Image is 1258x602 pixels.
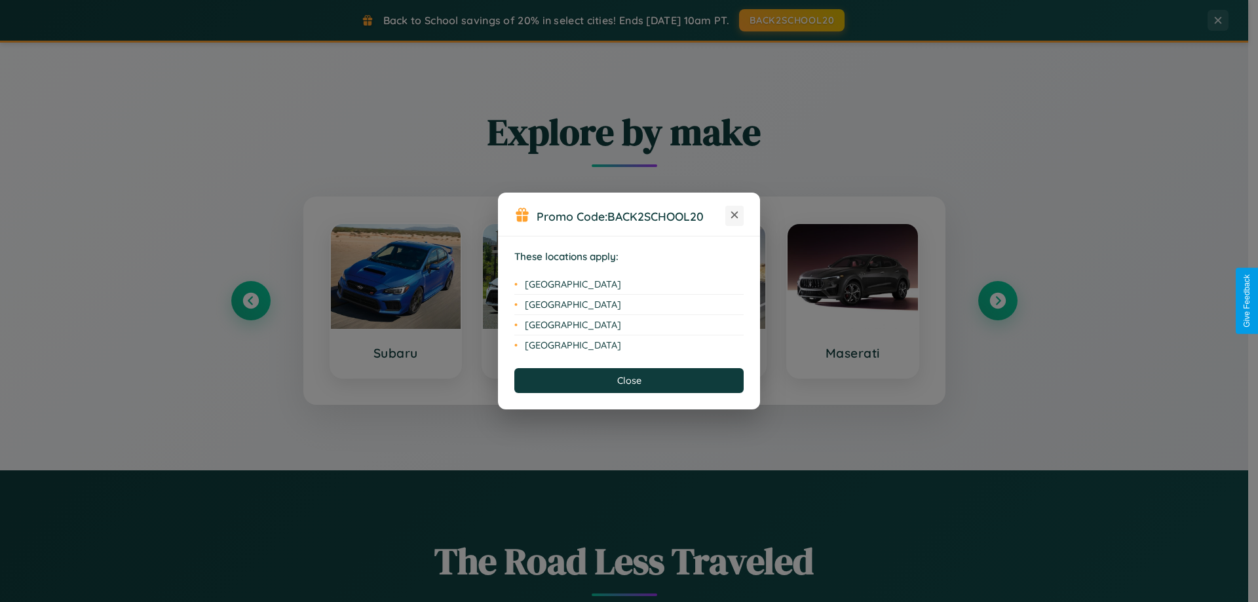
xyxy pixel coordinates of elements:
[514,315,744,335] li: [GEOGRAPHIC_DATA]
[514,274,744,295] li: [GEOGRAPHIC_DATA]
[514,335,744,355] li: [GEOGRAPHIC_DATA]
[537,209,725,223] h3: Promo Code:
[514,368,744,393] button: Close
[514,250,619,263] strong: These locations apply:
[607,209,704,223] b: BACK2SCHOOL20
[514,295,744,315] li: [GEOGRAPHIC_DATA]
[1242,274,1251,328] div: Give Feedback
